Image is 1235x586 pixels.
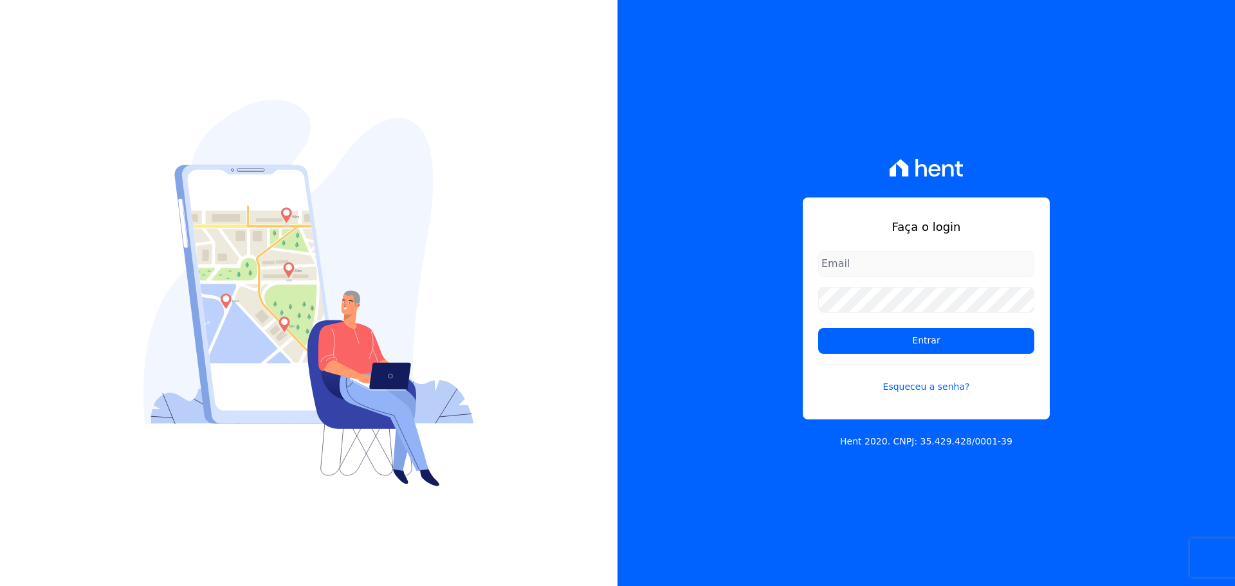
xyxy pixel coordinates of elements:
[818,218,1034,235] h1: Faça o login
[818,328,1034,354] input: Entrar
[143,100,474,486] img: Login
[818,251,1034,277] input: Email
[818,364,1034,394] a: Esqueceu a senha?
[840,435,1012,448] p: Hent 2020. CNPJ: 35.429.428/0001-39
